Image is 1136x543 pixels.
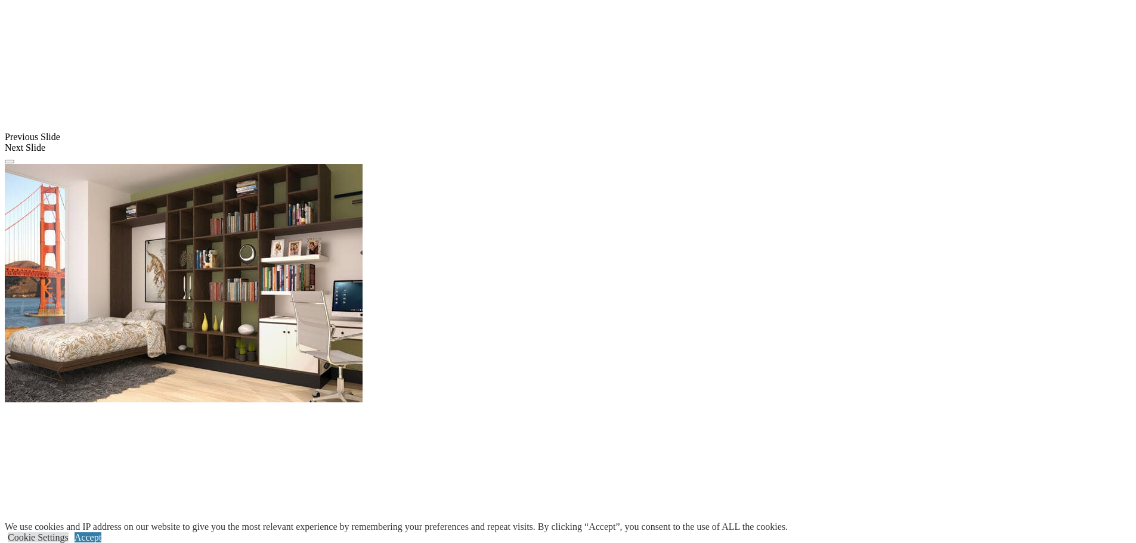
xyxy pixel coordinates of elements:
div: Previous Slide [5,132,1131,142]
a: Cookie Settings [8,532,69,542]
img: Banner for mobile view [5,164,363,402]
a: Accept [75,532,101,542]
div: Next Slide [5,142,1131,153]
div: We use cookies and IP address on our website to give you the most relevant experience by remember... [5,522,788,532]
button: Click here to pause slide show [5,160,14,163]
